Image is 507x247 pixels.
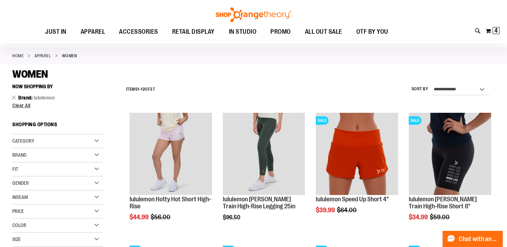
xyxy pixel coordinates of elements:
h2: Items - of [126,84,155,95]
span: Category [12,138,34,144]
a: Main view of 2024 October lululemon Wunder Train High-Rise [223,113,305,196]
span: Size [12,236,21,242]
img: Product image for lululemon Speed Up Short 4" [316,113,398,195]
a: Product image for lululemon Speed Up Short 4"SALE [316,113,398,196]
span: Brand [12,152,26,158]
span: Clear All [12,103,31,108]
span: SALE [316,116,328,125]
span: PROMO [270,24,291,40]
span: RETAIL DISPLAY [172,24,215,40]
span: $56.00 [151,214,171,221]
a: APPAREL [35,53,51,59]
img: Shop Orangetheory [215,7,292,22]
span: Fit [12,166,18,172]
strong: Shopping Options [12,118,103,134]
a: Clear All [12,103,103,108]
div: product [405,109,495,238]
span: 37 [150,87,155,92]
button: Now Shopping by [12,80,56,92]
span: WOMEN [12,68,48,80]
span: OTF BY YOU [356,24,388,40]
span: Chat with an Expert [459,236,499,242]
div: product [219,109,309,238]
span: Price [12,208,24,214]
span: Brand [18,95,34,100]
span: $44.99 [130,214,150,221]
span: $64.00 [337,207,358,214]
span: IN STUDIO [229,24,257,40]
span: 1 [138,87,139,92]
span: $59.00 [430,214,451,221]
span: $96.50 [223,214,241,221]
span: Inseam [12,194,28,200]
span: SALE [409,116,421,125]
img: Product image for lululemon Wunder Train High-Rise Short 8" [409,113,491,195]
span: $34.99 [409,214,429,221]
span: Color [12,222,26,228]
img: Main view of 2024 October lululemon Wunder Train High-Rise [223,113,305,195]
a: lululemon Hotty Hot Short High-Rise [130,196,211,210]
span: Gender [12,180,29,186]
span: ACCESSORIES [119,24,158,40]
span: JUST IN [45,24,67,40]
span: $39.99 [316,207,336,214]
span: 12 [141,87,145,92]
a: lululemon [PERSON_NAME] Train High-Rise Legging 25in [223,196,295,210]
a: lululemon Hotty Hot Short High-Rise [130,113,212,196]
label: Sort By [412,86,428,92]
div: product [126,109,215,238]
img: lululemon Hotty Hot Short High-Rise [130,113,212,195]
a: Home [12,53,24,59]
a: Product image for lululemon Wunder Train High-Rise Short 8"SALE [409,113,491,196]
a: lululemon Speed Up Short 4" [316,196,389,203]
a: lululemon [PERSON_NAME] Train High-Rise Short 8" [409,196,477,210]
span: ALL OUT SALE [305,24,342,40]
strong: WOMEN [62,53,77,59]
span: APPAREL [81,24,105,40]
span: 4 [494,27,498,34]
button: Chat with an Expert [443,231,503,247]
span: lululemon [34,95,55,100]
div: product [312,109,402,232]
